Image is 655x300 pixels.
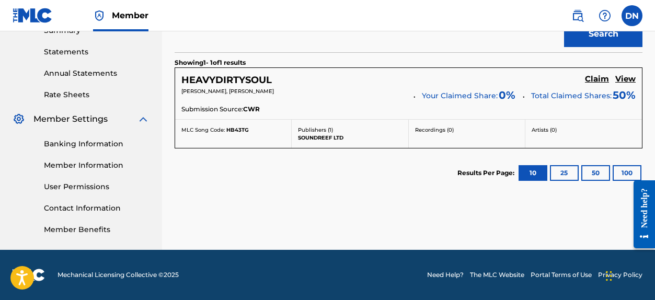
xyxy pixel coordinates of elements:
[44,203,150,214] a: Contact Information
[58,270,179,280] span: Mechanical Licensing Collective © 2025
[615,74,636,86] a: View
[175,58,246,67] p: Showing 1 - 1 of 1 results
[422,90,498,101] span: Your Claimed Share:
[470,270,524,280] a: The MLC Website
[598,270,642,280] a: Privacy Policy
[613,87,636,103] span: 50 %
[44,181,150,192] a: User Permissions
[427,270,464,280] a: Need Help?
[599,9,611,22] img: help
[532,126,636,134] p: Artists ( 0 )
[298,134,401,142] p: SOUNDREEF LTD
[571,9,584,22] img: search
[613,165,641,181] button: 100
[581,165,610,181] button: 50
[499,87,515,103] span: 0 %
[594,5,615,26] div: Help
[622,5,642,26] div: User Menu
[13,113,25,125] img: Member Settings
[457,168,517,178] p: Results Per Page:
[13,8,53,23] img: MLC Logo
[44,139,150,149] a: Banking Information
[550,165,579,181] button: 25
[137,113,150,125] img: expand
[112,9,148,21] span: Member
[44,68,150,79] a: Annual Statements
[585,74,609,84] h5: Claim
[603,250,655,300] iframe: Chat Widget
[44,89,150,100] a: Rate Sheets
[298,126,401,134] p: Publishers ( 1 )
[415,126,519,134] p: Recordings ( 0 )
[531,270,592,280] a: Portal Terms of Use
[564,21,642,47] button: Search
[567,5,588,26] a: Public Search
[13,269,45,281] img: logo
[33,113,108,125] span: Member Settings
[181,74,272,86] h5: HEAVYDIRTYSOUL
[519,165,547,181] button: 10
[181,105,243,114] span: Submission Source:
[44,47,150,57] a: Statements
[615,74,636,84] h5: View
[606,260,612,292] div: Drag
[531,91,612,100] span: Total Claimed Shares:
[181,88,274,95] span: [PERSON_NAME], [PERSON_NAME]
[226,126,249,133] span: HB43TG
[44,160,150,171] a: Member Information
[626,172,655,257] iframe: Resource Center
[181,126,225,133] span: MLC Song Code:
[243,105,260,114] span: CWR
[44,224,150,235] a: Member Benefits
[93,9,106,22] img: Top Rightsholder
